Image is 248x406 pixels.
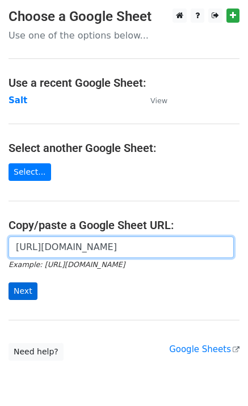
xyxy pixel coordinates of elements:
small: Example: [URL][DOMAIN_NAME] [9,260,125,269]
h4: Select another Google Sheet: [9,141,239,155]
iframe: Chat Widget [191,352,248,406]
a: Salt [9,95,27,105]
input: Next [9,282,37,300]
h4: Copy/paste a Google Sheet URL: [9,218,239,232]
h4: Use a recent Google Sheet: [9,76,239,90]
a: Select... [9,163,51,181]
a: View [139,95,167,105]
a: Need help? [9,343,64,361]
small: View [150,96,167,105]
h3: Choose a Google Sheet [9,9,239,25]
p: Use one of the options below... [9,29,239,41]
a: Google Sheets [169,344,239,354]
input: Paste your Google Sheet URL here [9,236,234,258]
